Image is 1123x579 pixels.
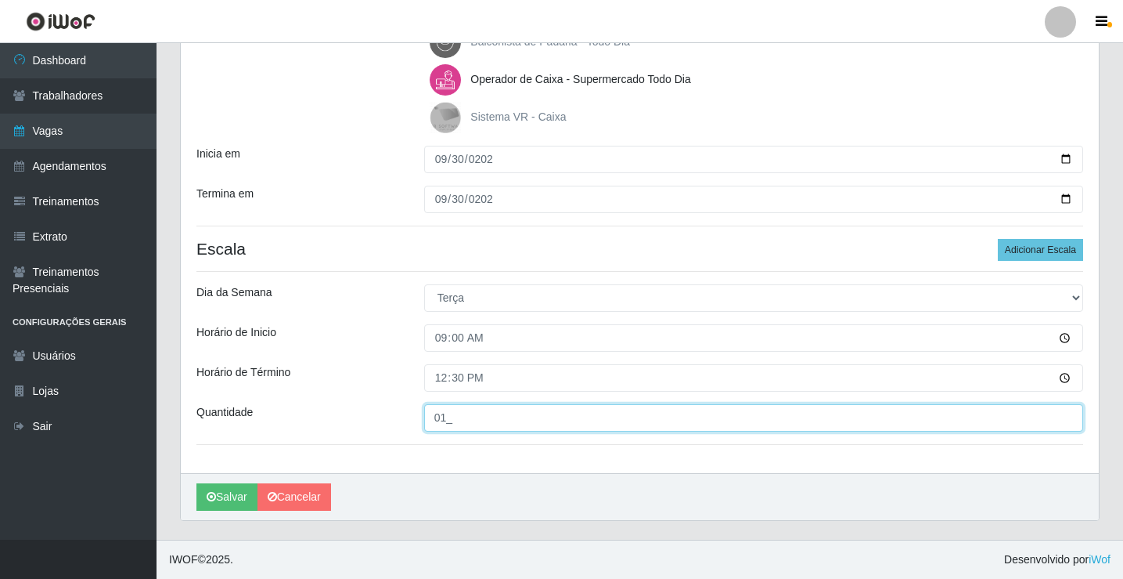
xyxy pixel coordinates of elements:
[424,364,1083,392] input: 00:00
[1004,552,1110,568] span: Desenvolvido por
[196,324,276,341] label: Horário de Inicio
[424,404,1083,432] input: Informe a quantidade...
[424,186,1083,213] input: 00/00/0000
[196,146,240,162] label: Inicia em
[196,186,254,202] label: Termina em
[430,64,467,96] img: Operador de Caixa - Supermercado Todo Dia
[470,35,630,48] span: Balconista de Padaria - Todo Dia
[196,483,257,511] button: Salvar
[430,102,467,133] img: Sistema VR - Caixa
[26,12,95,31] img: CoreUI Logo
[196,404,253,421] label: Quantidade
[169,553,198,566] span: IWOF
[424,146,1083,173] input: 00/00/0000
[257,483,331,511] a: Cancelar
[998,239,1083,261] button: Adicionar Escala
[196,364,290,381] label: Horário de Término
[470,73,690,85] span: Operador de Caixa - Supermercado Todo Dia
[1089,553,1110,566] a: iWof
[196,284,272,301] label: Dia da Semana
[424,324,1083,352] input: 00:00
[470,110,566,123] span: Sistema VR - Caixa
[196,239,1083,259] h4: Escala
[169,552,233,568] span: © 2025 .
